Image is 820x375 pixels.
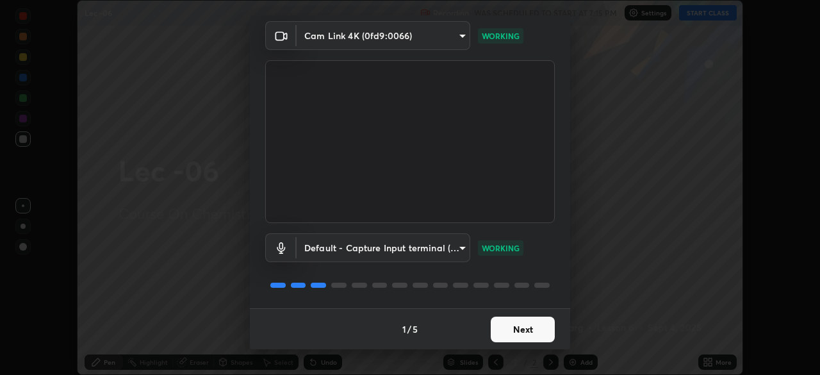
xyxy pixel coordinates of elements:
p: WORKING [482,30,520,42]
h4: / [407,322,411,336]
button: Next [491,317,555,342]
div: Cam Link 4K (0fd9:0066) [297,21,470,50]
div: Cam Link 4K (0fd9:0066) [297,233,470,262]
p: WORKING [482,242,520,254]
h4: 5 [413,322,418,336]
h4: 1 [402,322,406,336]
